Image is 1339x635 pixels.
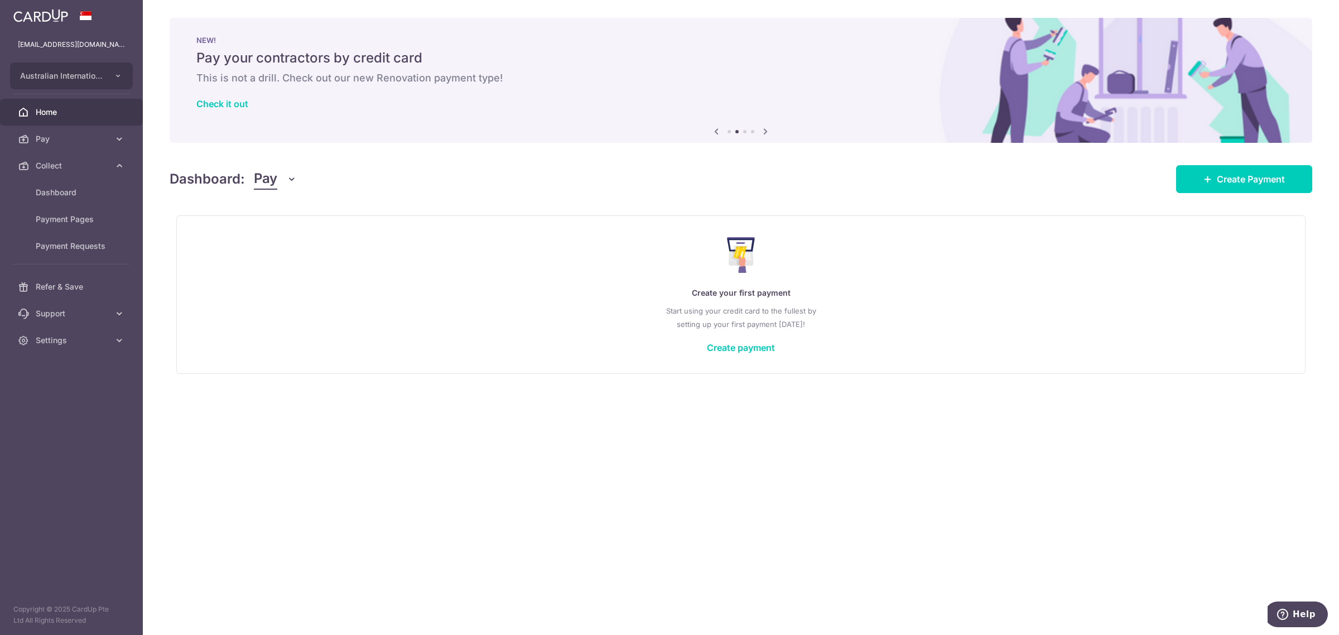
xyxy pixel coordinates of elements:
[1217,172,1285,186] span: Create Payment
[36,107,109,118] span: Home
[1268,602,1328,629] iframe: Opens a widget where you can find more information
[196,71,1285,85] h6: This is not a drill. Check out our new Renovation payment type!
[196,98,248,109] a: Check it out
[13,9,68,22] img: CardUp
[36,308,109,319] span: Support
[254,169,277,190] span: Pay
[707,342,775,353] a: Create payment
[196,36,1285,45] p: NEW!
[36,187,109,198] span: Dashboard
[170,18,1312,143] img: Renovation banner
[36,160,109,171] span: Collect
[36,335,109,346] span: Settings
[36,133,109,145] span: Pay
[10,62,133,89] button: Australian International School Pte Ltd
[36,214,109,225] span: Payment Pages
[18,39,125,50] p: [EMAIL_ADDRESS][DOMAIN_NAME]
[199,304,1283,331] p: Start using your credit card to the fullest by setting up your first payment [DATE]!
[199,286,1283,300] p: Create your first payment
[196,49,1285,67] h5: Pay your contractors by credit card
[1176,165,1312,193] a: Create Payment
[20,70,103,81] span: Australian International School Pte Ltd
[727,237,755,273] img: Make Payment
[254,169,297,190] button: Pay
[170,169,245,189] h4: Dashboard:
[36,281,109,292] span: Refer & Save
[36,240,109,252] span: Payment Requests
